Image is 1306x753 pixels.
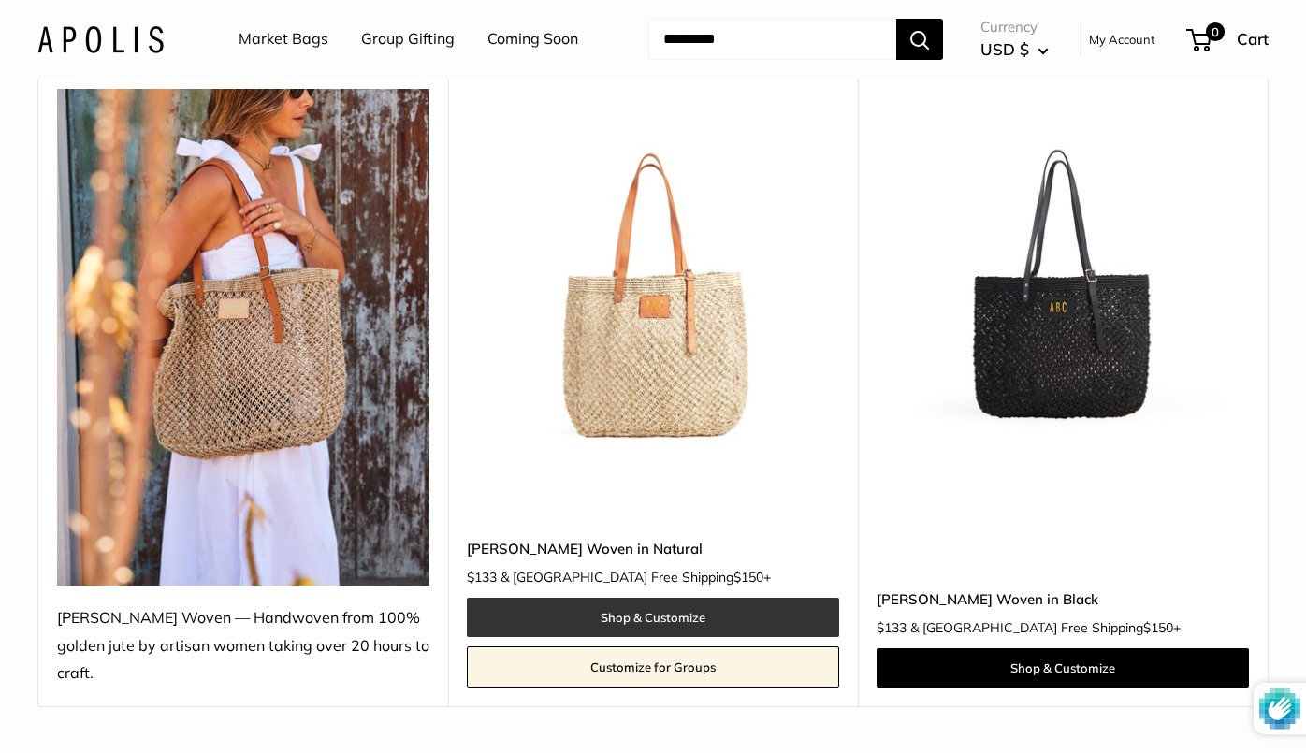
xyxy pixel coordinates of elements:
[877,648,1249,688] a: Shop & Customize
[896,19,943,60] button: Search
[877,619,907,636] span: $133
[910,621,1181,634] span: & [GEOGRAPHIC_DATA] Free Shipping +
[980,39,1029,59] span: USD $
[1206,22,1225,41] span: 0
[57,89,429,586] img: Mercado Woven — Handwoven from 100% golden jute by artisan women taking over 20 hours to craft.
[877,89,1249,461] img: Mercado Woven in Black
[1089,28,1155,51] a: My Account
[467,538,839,559] a: [PERSON_NAME] Woven in Natural
[501,571,771,584] span: & [GEOGRAPHIC_DATA] Free Shipping +
[361,25,455,53] a: Group Gifting
[1188,24,1269,54] a: 0 Cart
[467,598,839,637] a: Shop & Customize
[37,25,164,52] img: Apolis
[467,646,839,688] a: Customize for Groups
[980,35,1049,65] button: USD $
[487,25,578,53] a: Coming Soon
[1143,619,1173,636] span: $150
[877,588,1249,610] a: [PERSON_NAME] Woven in Black
[1237,29,1269,49] span: Cart
[467,569,497,586] span: $133
[239,25,328,53] a: Market Bags
[57,604,429,688] div: [PERSON_NAME] Woven — Handwoven from 100% golden jute by artisan women taking over 20 hours to cr...
[467,89,839,461] a: Mercado Woven in NaturalMercado Woven in Natural
[877,89,1249,461] a: Mercado Woven in BlackMercado Woven in Black
[733,569,763,586] span: $150
[980,14,1049,40] span: Currency
[648,19,896,60] input: Search...
[1259,683,1300,734] img: Protected by hCaptcha
[467,89,839,461] img: Mercado Woven in Natural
